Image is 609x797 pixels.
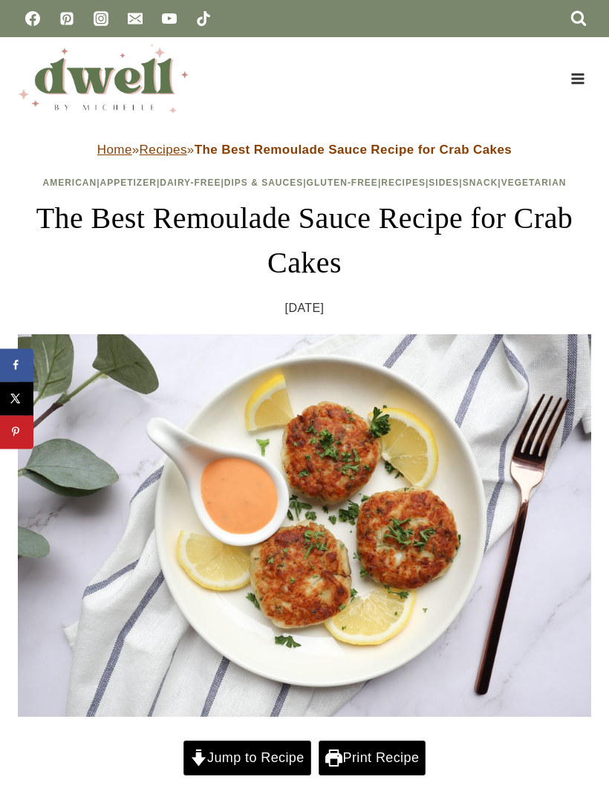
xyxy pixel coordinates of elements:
a: Vegetarian [501,178,567,188]
h1: The Best Remoulade Sauce Recipe for Crab Cakes [18,196,591,285]
strong: The Best Remoulade Sauce Recipe for Crab Cakes [195,143,512,157]
time: [DATE] [285,297,325,319]
img: DWELL by michelle [18,45,189,113]
span: » » [97,143,512,157]
a: Pinterest [52,4,82,33]
a: Dips & Sauces [224,178,303,188]
a: Instagram [86,4,116,33]
button: View Search Form [566,6,591,31]
a: Recipes [381,178,426,188]
a: Snack [463,178,498,188]
img: Crab,Cake,With,Remoulade,Sauce,And,Lemon,In,A,White [18,334,591,717]
button: Open menu [564,67,591,90]
a: Recipes [140,143,187,157]
span: | | | | | | | | [43,178,567,188]
a: American [43,178,97,188]
a: Print Recipe [319,741,426,775]
a: Jump to Recipe [183,741,311,775]
a: YouTube [154,4,184,33]
a: Appetizer [100,178,157,188]
a: Gluten-Free [307,178,378,188]
a: Facebook [18,4,48,33]
a: TikTok [189,4,218,33]
a: Email [120,4,150,33]
a: Sides [429,178,459,188]
a: Home [97,143,132,157]
a: Dairy-Free [160,178,221,188]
